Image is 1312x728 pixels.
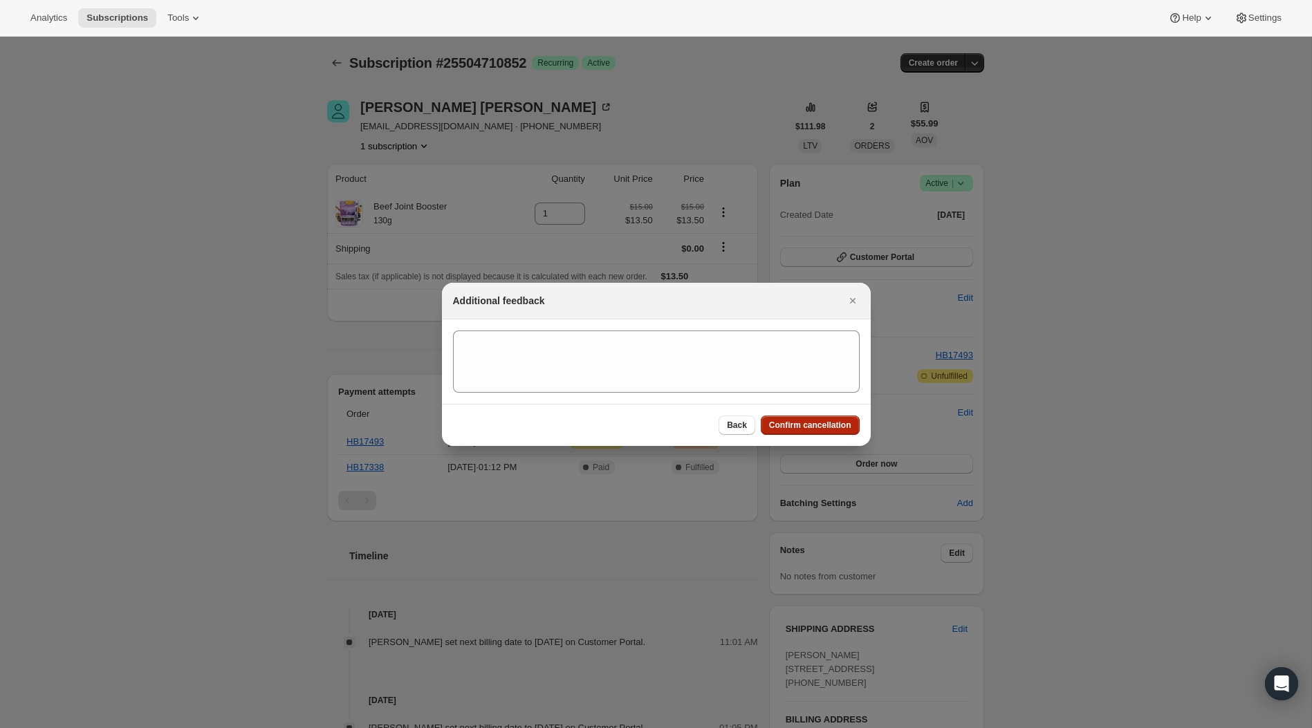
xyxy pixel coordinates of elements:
button: Back [719,416,755,435]
span: Tools [167,12,189,24]
h2: Additional feedback [453,294,545,308]
span: Help [1182,12,1201,24]
div: Open Intercom Messenger [1265,667,1298,700]
span: Analytics [30,12,67,24]
button: Analytics [22,8,75,28]
button: Subscriptions [78,8,156,28]
button: Close [843,291,862,310]
span: Back [727,420,747,431]
button: Settings [1226,8,1290,28]
button: Tools [159,8,211,28]
button: Help [1160,8,1223,28]
span: Subscriptions [86,12,148,24]
span: Settings [1248,12,1282,24]
button: Confirm cancellation [761,416,860,435]
span: Confirm cancellation [769,420,851,431]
